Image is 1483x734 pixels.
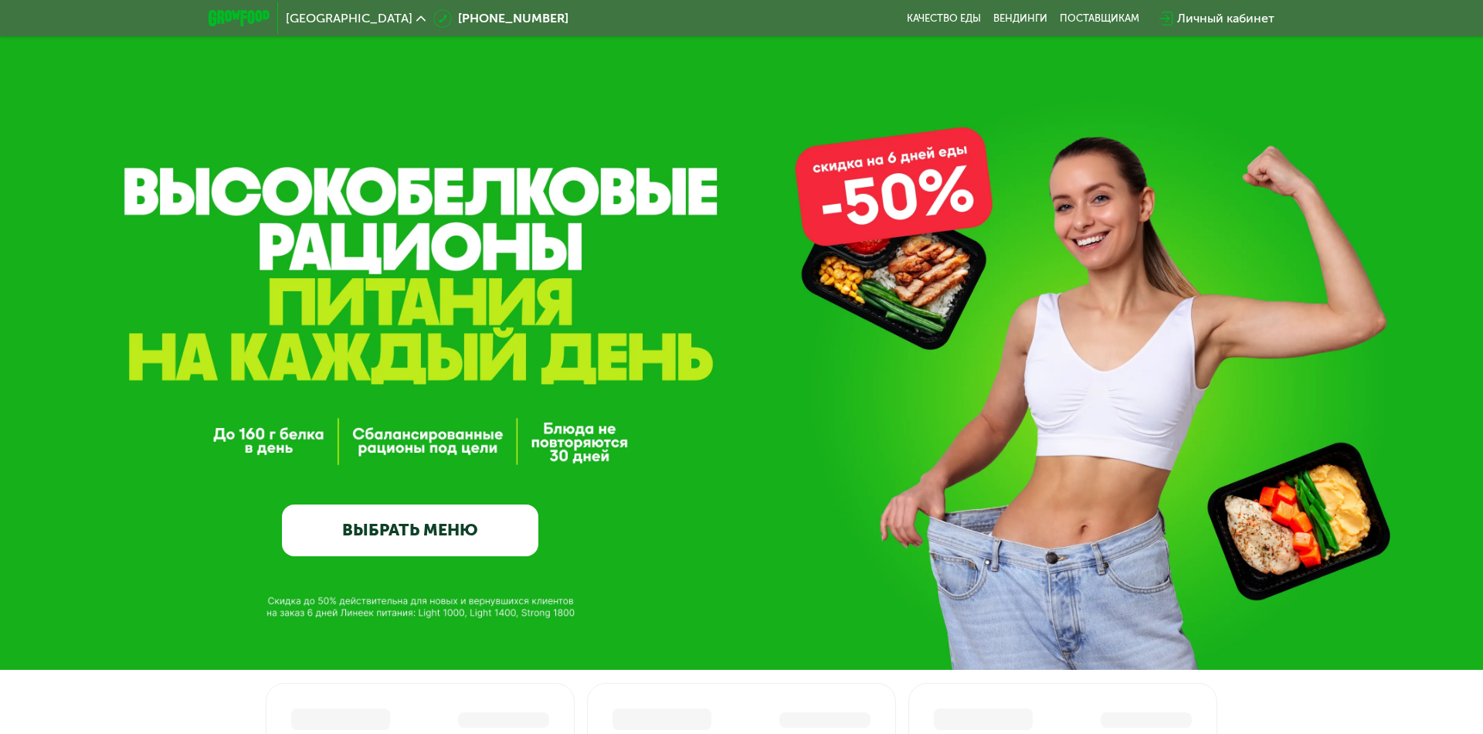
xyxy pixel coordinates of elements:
[1060,12,1139,25] div: поставщикам
[907,12,981,25] a: Качество еды
[433,9,568,28] a: [PHONE_NUMBER]
[282,505,538,556] a: ВЫБРАТЬ МЕНЮ
[1177,9,1274,28] div: Личный кабинет
[286,12,412,25] span: [GEOGRAPHIC_DATA]
[993,12,1047,25] a: Вендинги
